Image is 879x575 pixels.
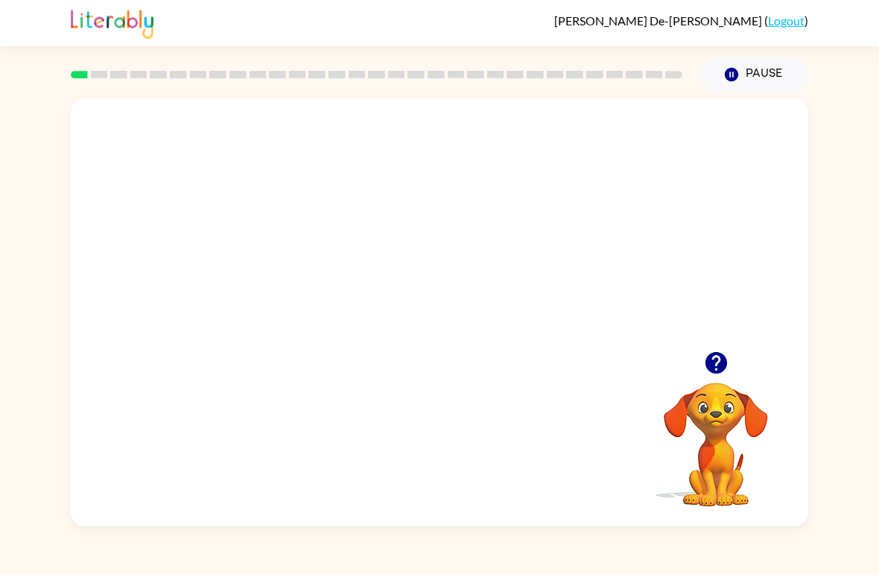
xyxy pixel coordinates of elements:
[768,13,805,28] a: Logout
[71,98,808,351] video: Your browser must support playing .mp4 files to use Literably. Please try using another browser.
[700,57,808,92] button: Pause
[554,13,764,28] span: [PERSON_NAME] De-[PERSON_NAME]
[554,13,808,28] div: ( )
[641,359,790,509] video: Your browser must support playing .mp4 files to use Literably. Please try using another browser.
[71,6,153,39] img: Literably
